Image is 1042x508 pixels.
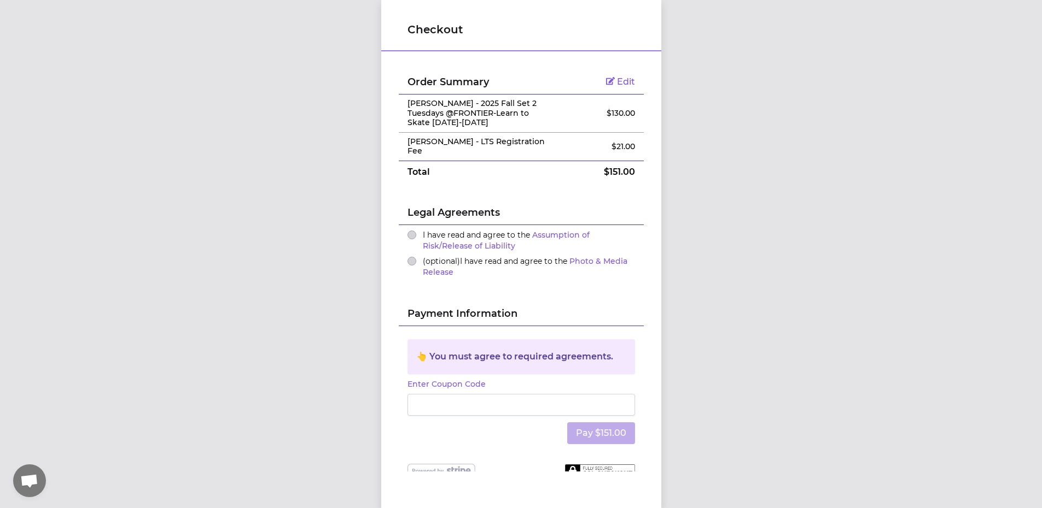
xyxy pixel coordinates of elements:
h1: Checkout [408,22,635,37]
span: Edit [617,76,635,87]
a: Assumption of Risk/Release of Liability [423,230,590,251]
span: (optional) [423,256,460,266]
h2: Order Summary [408,74,554,90]
span: I have read and agree to the [423,230,590,251]
td: Total [399,161,562,183]
h2: Legal Agreements [408,205,635,225]
div: 👆 You must agree to required agreements. [416,350,626,363]
p: [PERSON_NAME] - LTS Registration Fee [408,137,554,156]
p: $ 21.00 [571,141,634,152]
a: Edit [606,76,635,87]
iframe: Secure card payment input frame [415,399,628,410]
p: $ 151.00 [571,166,634,179]
p: [PERSON_NAME] - 2025 Fall Set 2 Tuesdays @FRONTIER-Learn to Skate [DATE]-[DATE] [408,99,554,128]
div: Open chat [13,464,46,497]
img: Fully secured SSL checkout [565,464,635,478]
p: $ 130.00 [571,108,634,119]
span: I have read and agree to the [423,256,627,277]
button: Enter Coupon Code [408,379,486,389]
a: Photo & Media Release [423,256,627,277]
h2: Payment Information [408,306,635,326]
button: Pay $151.00 [567,422,635,444]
